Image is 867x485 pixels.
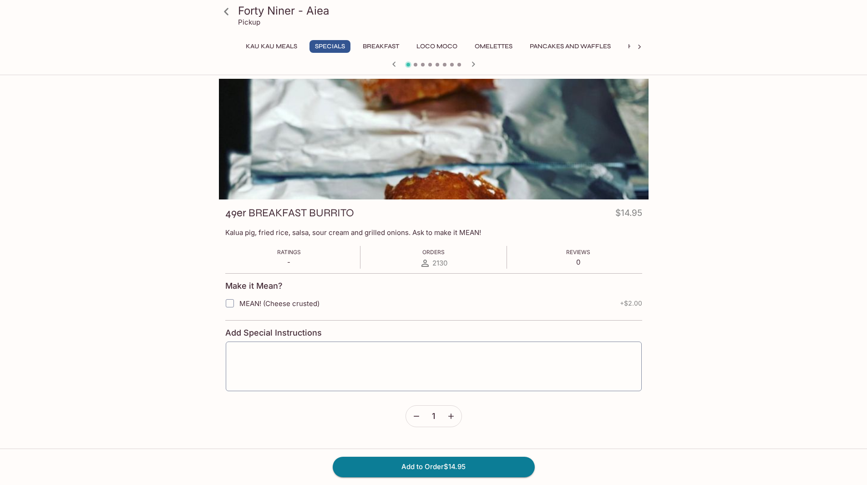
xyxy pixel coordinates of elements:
button: Kau Kau Meals [241,40,302,53]
button: Pancakes and Waffles [525,40,616,53]
h3: 49er BREAKFAST BURRITO [225,206,354,220]
button: Loco Moco [411,40,462,53]
p: - [277,258,301,266]
span: + $2.00 [620,300,642,307]
span: Orders [422,249,445,255]
span: MEAN! (Cheese crusted) [239,299,319,308]
p: 0 [566,258,590,266]
span: 2130 [432,259,447,267]
h3: Forty Niner - Aiea [238,4,645,18]
div: 49er BREAKFAST BURRITO [219,79,649,199]
span: Reviews [566,249,590,255]
span: 1 [432,411,435,421]
span: Ratings [277,249,301,255]
h4: Add Special Instructions [225,328,642,338]
p: Pickup [238,18,260,26]
h4: Make it Mean? [225,281,283,291]
button: Add to Order$14.95 [333,457,535,477]
button: Breakfast [358,40,404,53]
button: Specials [309,40,350,53]
button: Hawaiian Style French Toast [623,40,735,53]
h4: $14.95 [615,206,642,224]
button: Omelettes [470,40,517,53]
p: Kalua pig, fried rice, salsa, sour cream and grilled onions. Ask to make it MEAN! [225,228,642,237]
